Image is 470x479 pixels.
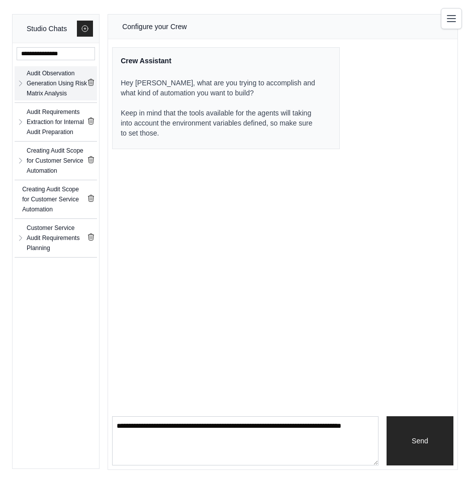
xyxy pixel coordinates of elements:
[25,68,87,98] a: Audit Observation Generation Using Risk Matrix Analysis
[25,223,87,253] a: Customer Service Audit Requirements Planning
[27,107,87,137] div: Audit Requirements Extraction for Internal Audit Preparation
[121,78,319,138] p: Hey [PERSON_NAME], what are you trying to accomplish and what kind of automation you want to buil...
[25,107,87,137] a: Audit Requirements Extraction for Internal Audit Preparation
[387,416,453,465] button: Send
[27,68,87,98] div: Audit Observation Generation Using Risk Matrix Analysis
[441,8,462,29] button: Toggle navigation
[27,223,87,253] div: Customer Service Audit Requirements Planning
[122,21,186,33] div: Configure your Crew
[20,184,87,214] a: Creating Audit Scope for Customer Service Automation
[25,146,87,176] a: Creating Audit Scope for Customer Service Automation
[22,184,87,214] div: Creating Audit Scope for Customer Service Automation
[121,56,319,66] div: Crew Assistant
[27,146,87,176] div: Creating Audit Scope for Customer Service Automation
[27,23,67,35] div: Studio Chats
